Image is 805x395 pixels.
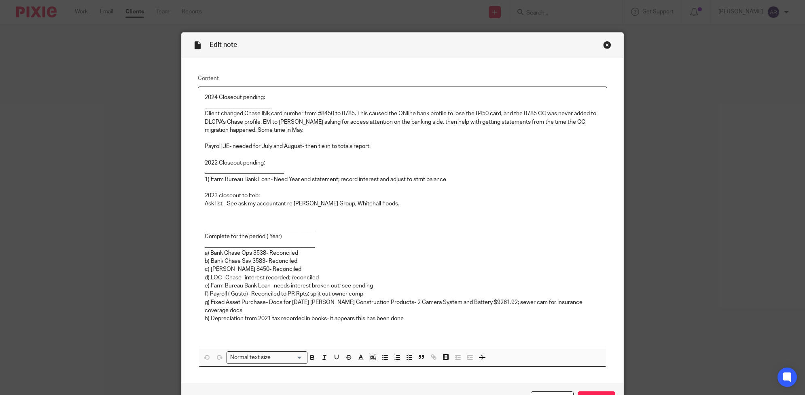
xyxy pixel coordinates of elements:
[205,224,601,232] p: _______________________________________
[210,42,237,48] span: Edit note
[205,265,601,273] p: c) [PERSON_NAME] 8450- Reconciled
[205,315,601,323] p: h) Depreciation from 2021 tax recorded in books- it appears this has been done
[205,298,601,315] p: g) Fixed Asset Purchase- Docs for [DATE] [PERSON_NAME] Construction Products- 2 Camera System and...
[198,74,608,82] label: Content
[205,175,601,184] p: 1) Farm Bureau Bank Loan- Need Year end statement; record interest and adjust to stmt balance
[603,41,611,49] div: Close this dialog window
[227,351,307,364] div: Search for option
[205,159,601,167] p: 2022 Closeout pending:
[205,192,601,200] p: 2023 closeout to Feb:
[205,290,601,298] p: f) Payroll ( Gusto)- Reconciled to PR Rpts; split out owner comp
[205,241,601,249] p: _______________________________________
[205,110,601,134] p: Client changed Chase INk card number from #8450 to 0785. This caused the ONline bank profile to l...
[205,282,601,290] p: e) Farm Bureau Bank Loan- needs interest broken out; see pending
[205,93,601,101] p: 2024 Closeout pending:
[273,353,303,362] input: Search for option
[205,101,601,110] p: _______________________
[229,353,273,362] span: Normal text size
[205,200,601,208] p: Ask list - See ask my accountant re [PERSON_NAME] Group, Whitehall Foods.
[205,167,601,175] p: ____________________________
[205,232,601,241] p: Complete for the period ( Year)
[205,257,601,265] p: b) Bank Chase Sav 3583- Reconciled
[205,142,601,150] p: Payroll JE- needed for July and August- then tie in to totals report.
[205,274,601,282] p: d) LOC- Chase- interest recorded; reconciled
[205,249,601,257] p: a) Bank Chase Ops 3538- Reconciled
